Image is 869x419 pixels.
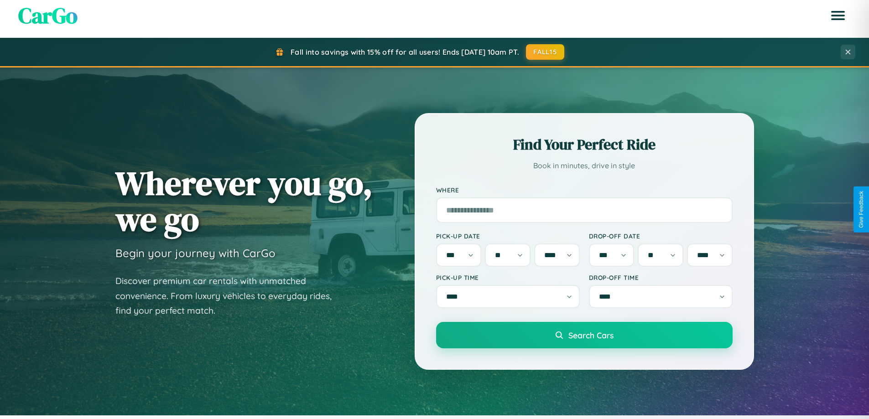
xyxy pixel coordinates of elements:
label: Drop-off Time [589,274,733,281]
h3: Begin your journey with CarGo [115,246,276,260]
button: Search Cars [436,322,733,348]
button: FALL15 [526,44,564,60]
span: Fall into savings with 15% off for all users! Ends [DATE] 10am PT. [291,47,519,57]
button: Open menu [825,3,851,28]
p: Discover premium car rentals with unmatched convenience. From luxury vehicles to everyday rides, ... [115,274,343,318]
span: CarGo [18,0,78,31]
h1: Wherever you go, we go [115,165,373,237]
label: Pick-up Date [436,232,580,240]
label: Where [436,186,733,194]
label: Drop-off Date [589,232,733,240]
span: Search Cars [568,330,614,340]
h2: Find Your Perfect Ride [436,134,733,155]
div: Give Feedback [858,191,864,228]
label: Pick-up Time [436,274,580,281]
p: Book in minutes, drive in style [436,159,733,172]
